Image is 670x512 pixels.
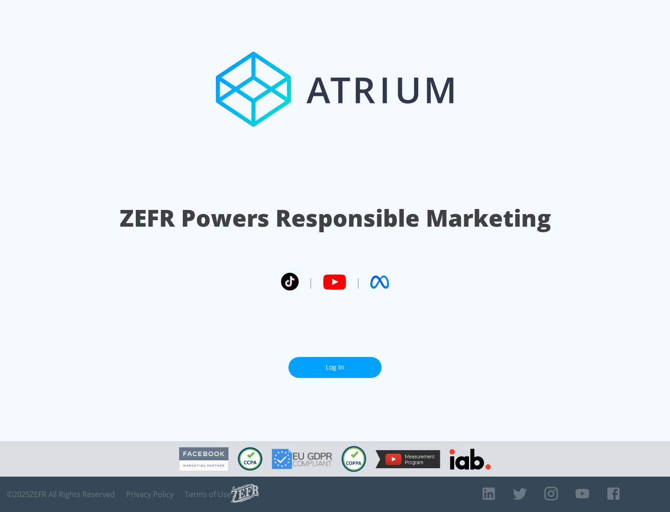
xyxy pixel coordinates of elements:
a: Terms of Use [185,490,231,499]
h1: ZEFR Powers Responsible Marketing [120,202,551,234]
span: | [308,275,314,289]
span: | [355,275,361,289]
img: GDPR Compliant [272,449,332,469]
span: © 2025 ZEFR All Rights Reserved [7,490,115,499]
a: Log In [288,357,382,378]
img: YouTube Measurement Program [375,450,440,468]
img: COPPA Compliant [342,446,366,472]
img: IAB [449,449,491,470]
img: CCPA Compliant [238,447,262,471]
img: Facebook Marketing Partner [179,447,228,471]
a: Privacy Policy [126,490,174,499]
